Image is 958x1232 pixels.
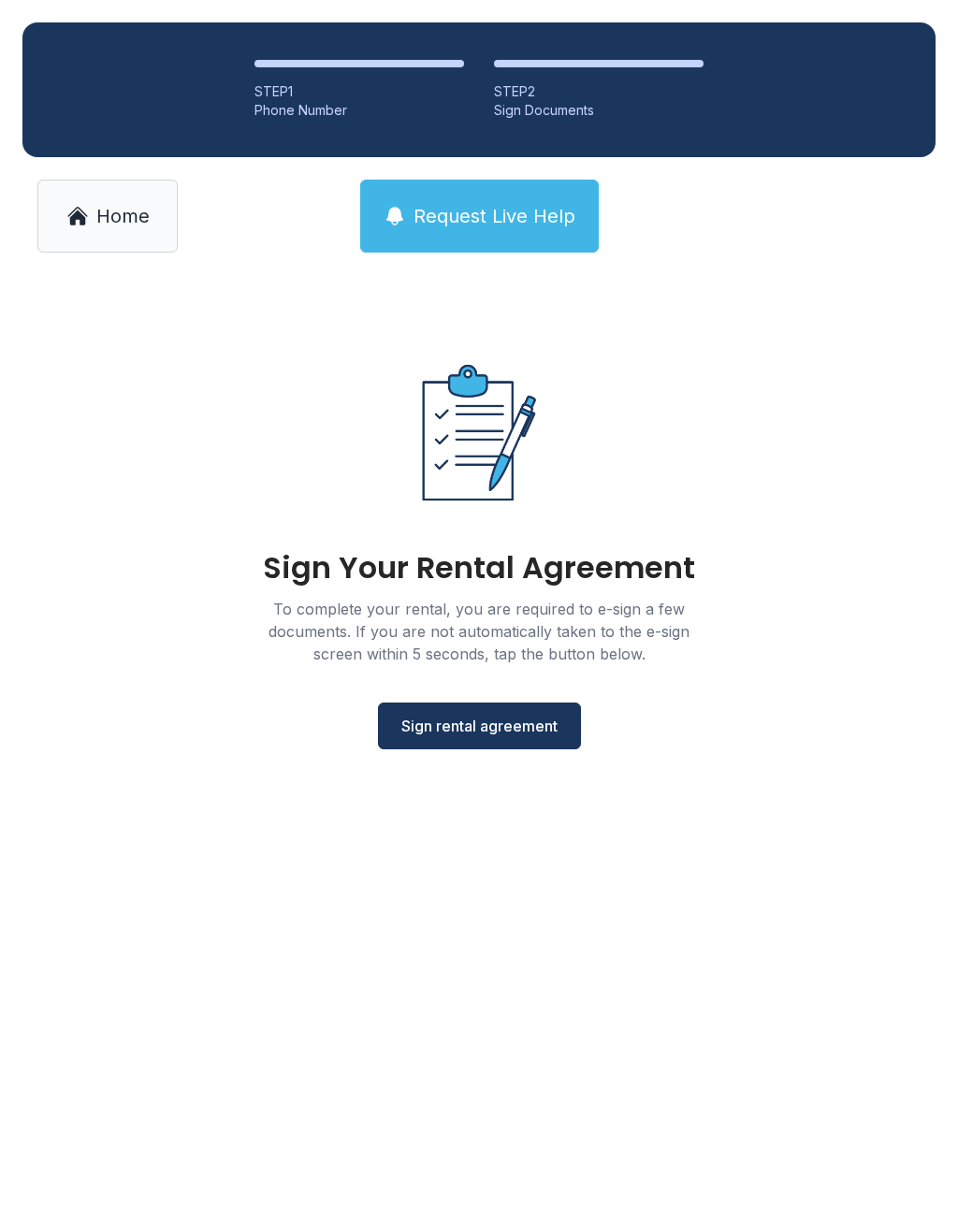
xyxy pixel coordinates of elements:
[494,101,704,120] div: Sign Documents
[96,203,150,229] span: Home
[401,715,558,737] span: Sign rental agreement
[245,598,713,665] div: To complete your rental, you are required to e-sign a few documents. If you are not automatically...
[263,553,695,583] div: Sign Your Rental Agreement
[254,82,464,101] div: STEP 1
[382,335,576,530] img: Rental agreement document illustration
[254,101,464,120] div: Phone Number
[414,203,575,229] span: Request Live Help
[494,82,704,101] div: STEP 2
